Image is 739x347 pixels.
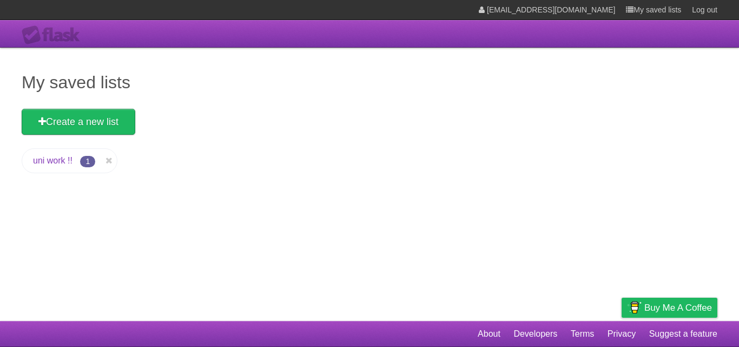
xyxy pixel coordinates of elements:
a: uni work !! [33,156,72,165]
a: Terms [571,324,595,344]
div: Flask [22,25,87,45]
span: Buy me a coffee [644,298,712,317]
img: Buy me a coffee [627,298,642,317]
a: About [478,324,500,344]
a: Suggest a feature [649,324,717,344]
h1: My saved lists [22,69,717,95]
a: Developers [513,324,557,344]
a: Privacy [608,324,636,344]
span: 1 [80,156,95,167]
a: Buy me a coffee [622,298,717,318]
a: Create a new list [22,109,135,135]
